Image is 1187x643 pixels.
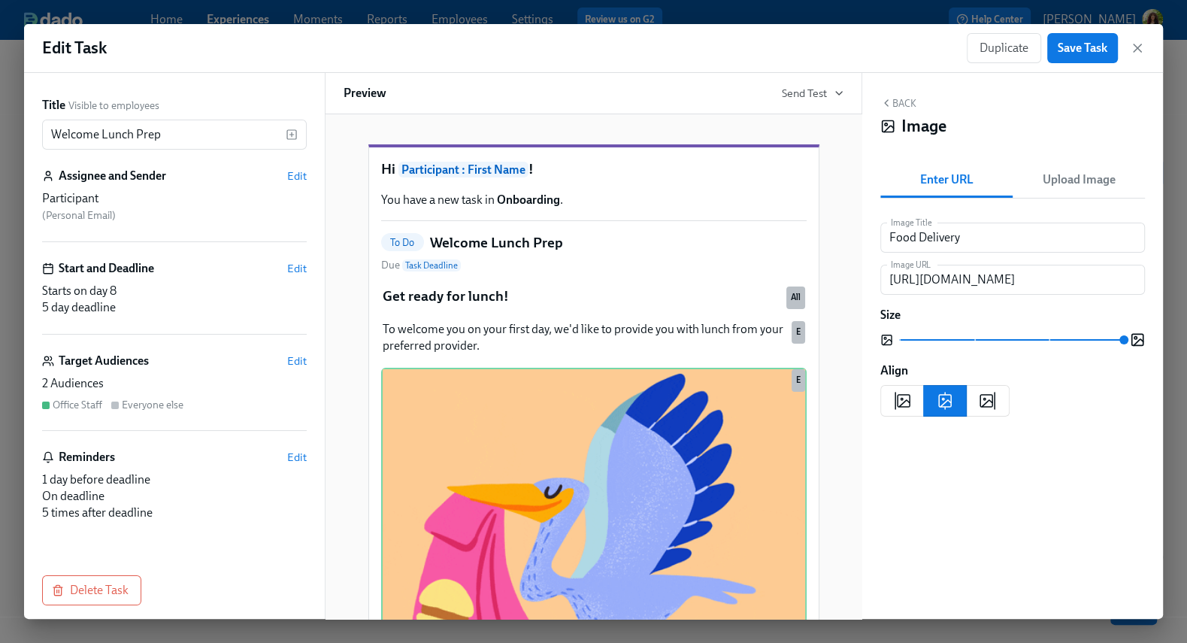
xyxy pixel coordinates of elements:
button: Back [880,97,916,109]
label: Title [42,97,65,114]
h6: Start and Deadline [59,260,154,277]
span: 5 day deadline [42,300,116,314]
strong: Onboarding [497,193,560,207]
span: Visible to employees [68,99,159,113]
h5: Welcome Lunch Prep [430,233,563,253]
div: Target AudiencesEdit2 AudiencesOffice StaffEveryone else [42,353,307,431]
div: Used by all audiences [786,287,805,309]
button: center aligned [923,385,967,417]
span: Task Deadline [402,259,461,271]
div: 2 Audiences [42,375,307,392]
button: Edit [287,168,307,183]
h6: Preview [344,85,386,102]
span: Upload Image [1022,169,1136,190]
span: Image Size [1119,335,1128,344]
span: Save Task [1058,41,1107,56]
h6: Target Audiences [59,353,149,369]
span: Participant : First Name [398,162,528,177]
svg: Insert text variable [286,129,298,141]
div: Get ready for lunch!All [381,285,807,308]
div: On deadline [42,488,307,505]
h6: Assignee and Sender [59,168,166,184]
span: Due [381,258,461,273]
span: Duplicate [980,41,1028,56]
span: Enter URL [889,169,1004,190]
div: To welcome you on your first day, we'd like to provide you with lunch from your preferred provider.E [381,320,807,356]
div: image alignment [880,385,1010,417]
span: To Do [381,237,424,248]
div: Used by Everyone else audience [792,369,805,392]
label: Size [880,307,901,323]
div: Participant [42,190,307,207]
div: Used by Everyone else audience [792,321,805,344]
h4: Image [901,115,946,138]
span: Delete Task [55,583,129,598]
p: You have a new task in . [381,192,807,208]
div: 1 day before deadline [42,472,307,488]
div: RemindersEdit1 day before deadlineOn deadline5 times after deadline [42,449,307,521]
button: Delete Task [42,575,141,605]
button: Edit [287,261,307,276]
label: Align [880,362,908,379]
button: Edit [287,353,307,369]
button: right aligned [966,385,1010,417]
div: Start and DeadlineEditStarts on day 85 day deadline [42,260,307,335]
div: Assignee and SenderEditParticipant (Personal Email) [42,168,307,242]
h1: Edit Task [42,37,107,59]
div: Starts on day 8 [42,283,307,299]
div: Block ID: mxRgUams30kM [880,441,1145,457]
div: 5 times after deadline [42,505,307,521]
button: Duplicate [967,33,1041,63]
svg: Left [893,392,911,410]
h6: Reminders [59,449,115,466]
button: Save Task [1047,33,1118,63]
h1: Hi ! [381,159,807,180]
span: ( Personal Email ) [42,209,116,222]
div: Everyone else [122,398,183,412]
button: left aligned [880,385,924,417]
div: Office Staff [53,398,102,412]
svg: Center [936,392,954,410]
button: Edit [287,450,307,465]
button: Send Test [782,86,843,101]
svg: Right [979,392,997,410]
